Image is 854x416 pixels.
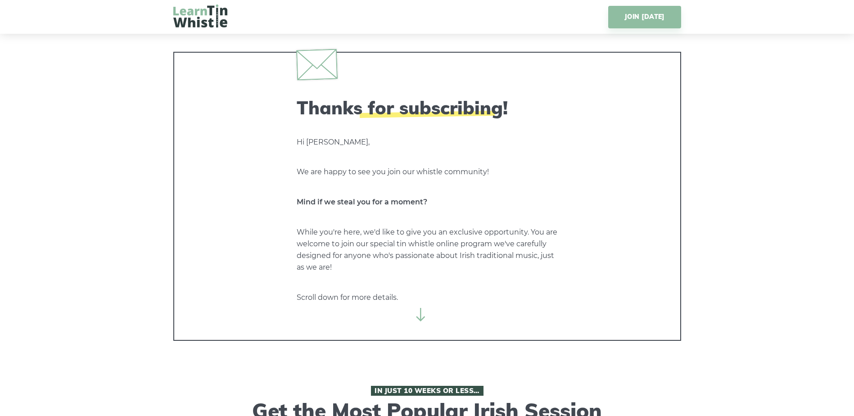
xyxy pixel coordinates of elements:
p: While you're here, we'd like to give you an exclusive opportunity. You are welcome to join our sp... [297,226,558,273]
img: envelope.svg [296,49,337,80]
p: We are happy to see you join our whistle community! [297,166,558,178]
p: Scroll down for more details. [297,292,558,303]
img: LearnTinWhistle.com [173,5,227,27]
a: JOIN [DATE] [608,6,681,28]
h2: Thanks for subscribing! [297,97,558,118]
strong: Mind if we steal you for a moment? [297,198,427,206]
p: Hi [PERSON_NAME], [297,136,558,148]
span: In Just 10 Weeks or Less… [371,386,483,396]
